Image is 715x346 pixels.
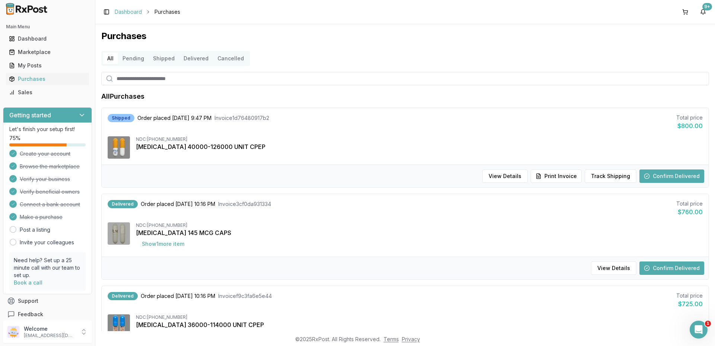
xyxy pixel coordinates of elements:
span: Feedback [18,311,43,318]
span: Invoice 3cf0da931334 [218,200,271,208]
span: Purchases [155,8,180,16]
img: Zenpep 40000-126000 UNIT CPEP [108,136,130,159]
a: Book a call [14,279,42,286]
span: Order placed [DATE] 10:16 PM [141,292,215,300]
button: Print Invoice [531,169,582,183]
a: My Posts [6,59,89,72]
span: Connect a bank account [20,201,80,208]
h3: Getting started [9,111,51,120]
div: Delivered [108,200,138,208]
button: Dashboard [3,33,92,45]
div: Sales [9,89,86,96]
p: Welcome [24,325,76,333]
img: Linzess 145 MCG CAPS [108,222,130,245]
button: View Details [482,169,528,183]
div: NDC: [PHONE_NUMBER] [136,314,703,320]
button: View Details [591,261,636,275]
div: $800.00 [676,121,703,130]
button: Pending [118,53,149,64]
h1: Purchases [101,30,709,42]
button: Confirm Delivered [639,261,704,275]
div: Total price [676,292,703,299]
a: Marketplace [6,45,89,59]
div: [MEDICAL_DATA] 36000-114000 UNIT CPEP [136,320,703,329]
a: Dashboard [6,32,89,45]
nav: breadcrumb [115,8,180,16]
button: Shipped [149,53,179,64]
button: 9+ [697,6,709,18]
iframe: Intercom live chat [690,321,708,339]
div: Total price [676,114,703,121]
span: Verify your business [20,175,70,183]
span: Verify beneficial owners [20,188,80,196]
span: Invoice f9c3fa6e5e44 [218,292,272,300]
div: 9+ [702,3,712,10]
button: Show1more item [136,237,190,251]
p: Need help? Set up a 25 minute call with our team to set up. [14,257,81,279]
span: Browse the marketplace [20,163,80,170]
span: Order placed [DATE] 9:47 PM [137,114,212,122]
div: Marketplace [9,48,86,56]
a: Privacy [402,336,420,342]
span: Order placed [DATE] 10:16 PM [141,200,215,208]
div: My Posts [9,62,86,69]
button: Marketplace [3,46,92,58]
p: Let's finish your setup first! [9,126,86,133]
div: $760.00 [676,207,703,216]
button: Purchases [3,73,92,85]
div: Total price [676,200,703,207]
button: Support [3,294,92,308]
a: Sales [6,86,89,99]
div: Purchases [9,75,86,83]
div: NDC: [PHONE_NUMBER] [136,222,703,228]
button: Delivered [179,53,213,64]
a: Dashboard [115,8,142,16]
button: All [103,53,118,64]
a: Invite your colleagues [20,239,74,246]
a: Post a listing [20,226,50,234]
img: RxPost Logo [3,3,51,15]
button: Cancelled [213,53,248,64]
div: [MEDICAL_DATA] 40000-126000 UNIT CPEP [136,142,703,151]
button: Confirm Delivered [639,169,704,183]
img: User avatar [7,326,19,338]
img: Creon 36000-114000 UNIT CPEP [108,314,130,337]
h1: All Purchases [101,91,144,102]
div: Delivered [108,292,138,300]
span: Create your account [20,150,70,158]
h2: Main Menu [6,24,89,30]
div: NDC: [PHONE_NUMBER] [136,136,703,142]
span: 75 % [9,134,20,142]
div: Dashboard [9,35,86,42]
a: Purchases [6,72,89,86]
span: Invoice 1d76480917b2 [214,114,269,122]
button: Track Shipping [585,169,636,183]
button: My Posts [3,60,92,72]
button: Feedback [3,308,92,321]
p: [EMAIL_ADDRESS][DOMAIN_NAME] [24,333,76,339]
div: Shipped [108,114,134,122]
div: $725.00 [676,299,703,308]
button: Sales [3,86,92,98]
span: 1 [705,321,711,327]
a: Terms [384,336,399,342]
div: [MEDICAL_DATA] 145 MCG CAPS [136,228,703,237]
span: Make a purchase [20,213,63,221]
